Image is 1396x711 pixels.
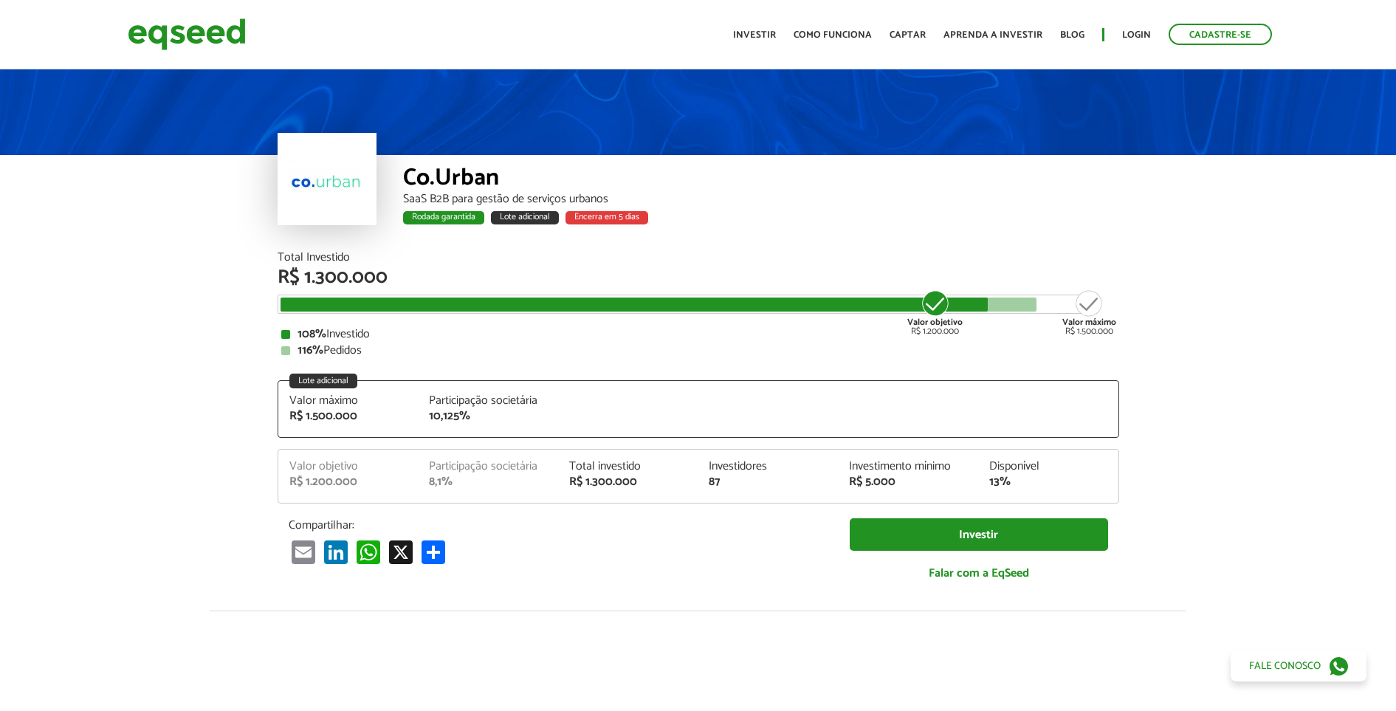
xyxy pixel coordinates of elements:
[429,395,547,407] div: Participação societária
[709,476,827,488] div: 87
[278,268,1119,287] div: R$ 1.300.000
[289,411,408,422] div: R$ 1.500.000
[128,15,246,54] img: EqSeed
[709,461,827,473] div: Investidores
[1062,315,1116,329] strong: Valor máximo
[278,252,1119,264] div: Total Investido
[1062,289,1116,336] div: R$ 1.500.000
[733,30,776,40] a: Investir
[890,30,926,40] a: Captar
[281,329,1115,340] div: Investido
[1231,650,1366,681] a: Fale conosco
[943,30,1042,40] a: Aprenda a investir
[850,518,1108,552] a: Investir
[289,476,408,488] div: R$ 1.200.000
[289,461,408,473] div: Valor objetivo
[907,289,963,336] div: R$ 1.200.000
[289,518,828,532] p: Compartilhar:
[565,211,648,224] div: Encerra em 5 dias
[491,211,559,224] div: Lote adicional
[1060,30,1084,40] a: Blog
[354,540,383,564] a: WhatsApp
[569,461,687,473] div: Total investido
[907,315,963,329] strong: Valor objetivo
[1169,24,1272,45] a: Cadastre-se
[403,166,1119,193] div: Co.Urban
[289,374,357,388] div: Lote adicional
[794,30,872,40] a: Como funciona
[321,540,351,564] a: LinkedIn
[989,476,1107,488] div: 13%
[569,476,687,488] div: R$ 1.300.000
[298,340,323,360] strong: 116%
[429,476,547,488] div: 8,1%
[429,461,547,473] div: Participação societária
[849,476,967,488] div: R$ 5.000
[386,540,416,564] a: X
[1122,30,1151,40] a: Login
[429,411,547,422] div: 10,125%
[403,211,484,224] div: Rodada garantida
[289,540,318,564] a: Email
[298,324,326,344] strong: 108%
[281,345,1115,357] div: Pedidos
[289,395,408,407] div: Valor máximo
[850,558,1108,588] a: Falar com a EqSeed
[989,461,1107,473] div: Disponível
[849,461,967,473] div: Investimento mínimo
[403,193,1119,205] div: SaaS B2B para gestão de serviços urbanos
[419,540,448,564] a: Compartilhar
